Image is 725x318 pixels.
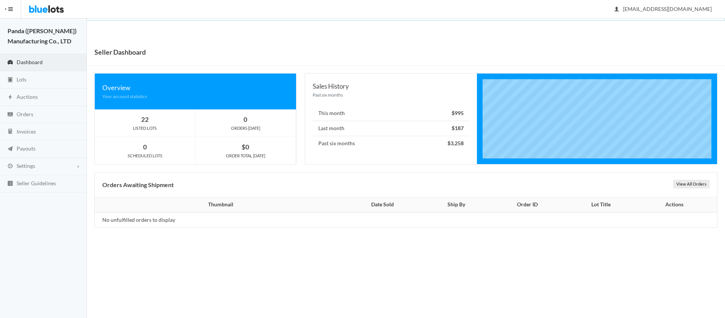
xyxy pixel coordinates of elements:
[196,152,296,159] div: ORDER TOTAL [DATE]
[452,110,464,116] strong: $995
[313,81,469,91] div: Sales History
[423,197,490,212] th: Ship By
[17,59,43,65] span: Dashboard
[490,197,565,212] th: Order ID
[141,115,149,123] strong: 22
[17,94,38,100] span: Auctions
[6,77,14,84] ion-icon: clipboard
[17,111,33,117] span: Orders
[95,125,195,132] div: LISTED LOTS
[17,145,35,152] span: Payouts
[143,143,147,151] strong: 0
[6,111,14,118] ion-icon: cash
[313,121,469,136] li: Last month
[94,46,146,58] h1: Seller Dashboard
[636,197,717,212] th: Actions
[17,180,56,186] span: Seller Guidelines
[95,197,342,212] th: Thumbnail
[6,128,14,135] ion-icon: calculator
[17,163,35,169] span: Settings
[6,180,14,187] ion-icon: list box
[8,27,77,45] strong: Panda ([PERSON_NAME]) Manufacturing Co., LTD
[613,6,620,13] ion-icon: person
[102,181,174,188] b: Orders Awaiting Shipment
[196,125,296,132] div: ORDERS [DATE]
[673,180,710,188] a: View All Orders
[102,83,288,93] div: Overview
[565,197,636,212] th: Lot Title
[17,76,26,83] span: Lots
[342,197,423,212] th: Date Sold
[6,163,14,170] ion-icon: cog
[6,146,14,153] ion-icon: paper plane
[102,93,288,100] div: Your account statistics
[95,212,342,227] td: No unfulfilled orders to display
[6,94,14,101] ion-icon: flash
[447,140,464,146] strong: $3,258
[313,106,469,121] li: This month
[95,152,195,159] div: SCHEDULED LOTS
[242,143,249,151] strong: $0
[452,125,464,131] strong: $187
[17,128,36,135] span: Invoices
[244,115,247,123] strong: 0
[313,136,469,151] li: Past six months
[615,6,712,12] span: [EMAIL_ADDRESS][DOMAIN_NAME]
[6,59,14,66] ion-icon: speedometer
[313,91,469,98] div: Past six months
